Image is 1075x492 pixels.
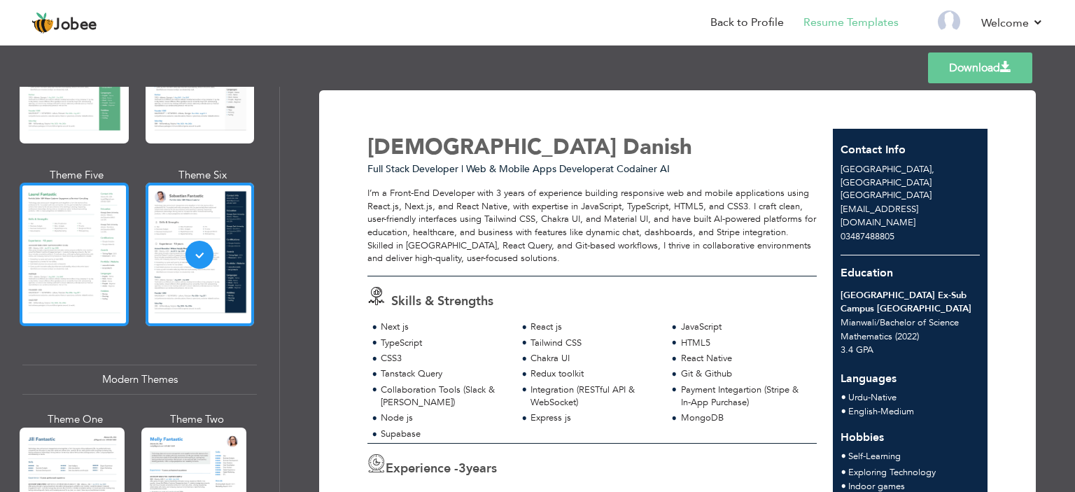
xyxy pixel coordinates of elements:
span: Contact Info [841,142,906,157]
div: Theme One [22,412,127,427]
span: , [932,163,934,176]
div: Git & Github [681,367,809,381]
div: [GEOGRAPHIC_DATA] [833,163,988,202]
a: Jobee [31,12,97,34]
div: Tailwind CSS [531,337,659,350]
span: 03487488805 [841,230,894,243]
div: Collaboration Tools (Slack & [PERSON_NAME]) [381,384,509,409]
img: jobee.io [31,12,54,34]
img: Profile Img [938,10,960,33]
div: Theme Five [22,168,132,183]
span: English [848,405,878,418]
div: Chakra UI [531,352,659,365]
a: Welcome [981,15,1044,31]
div: TypeScript [381,337,509,350]
div: React Native [681,352,809,365]
div: HTML5 [681,337,809,350]
div: CSS3 [381,352,509,365]
div: Integration (RESTful API & WebSocket) [531,384,659,409]
div: Theme Six [148,168,258,183]
div: I’m a Front-End Developer with 3 years of experience building responsive web and mobile applicati... [367,187,817,265]
span: - [868,391,871,404]
li: Native [848,391,897,405]
span: Hobbies [841,430,884,445]
span: [EMAIL_ADDRESS][DOMAIN_NAME] [841,203,918,229]
div: Express js [531,412,659,425]
span: Skills & Strengths [391,293,493,310]
span: at Codainer AI [605,162,670,176]
div: Modern Themes [22,365,257,395]
span: 3.4 GPA [841,344,873,356]
span: Urdu [848,391,868,404]
li: Medium [848,405,914,419]
div: Theme Two [144,412,249,427]
a: Resume Templates [803,15,899,31]
span: Mianwali Bachelor of Science [841,316,959,329]
span: Self-Learning [848,450,901,463]
span: Exploring Technology [848,466,936,479]
span: / [876,316,880,329]
span: Languages [841,360,897,387]
div: JavaScript [681,321,809,334]
span: Mathematics [841,330,892,343]
span: [GEOGRAPHIC_DATA] [841,189,932,202]
div: Payment Integartion (Stripe & In-App Purchase) [681,384,809,409]
label: years [458,460,497,478]
span: Full Stack Developer | Web & Mobile Apps Developer [367,162,605,176]
span: [DEMOGRAPHIC_DATA] [367,132,617,162]
div: Tanstack Query [381,367,509,381]
div: Next js [381,321,509,334]
div: MongoDB [681,412,809,425]
div: Node js [381,412,509,425]
span: (2022) [895,330,919,343]
a: Download [928,52,1032,83]
a: Back to Profile [710,15,784,31]
span: Education [841,265,893,281]
div: [GEOGRAPHIC_DATA] Ex-Sub Campus [GEOGRAPHIC_DATA] [841,289,980,315]
div: Supabase [381,428,509,441]
span: Jobee [54,17,97,33]
span: [GEOGRAPHIC_DATA] [841,163,932,176]
span: - [878,405,880,418]
div: React js [531,321,659,334]
span: Experience - [386,460,458,477]
span: 3 [458,460,466,477]
div: Redux toolkit [531,367,659,381]
span: Danish [623,132,692,162]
